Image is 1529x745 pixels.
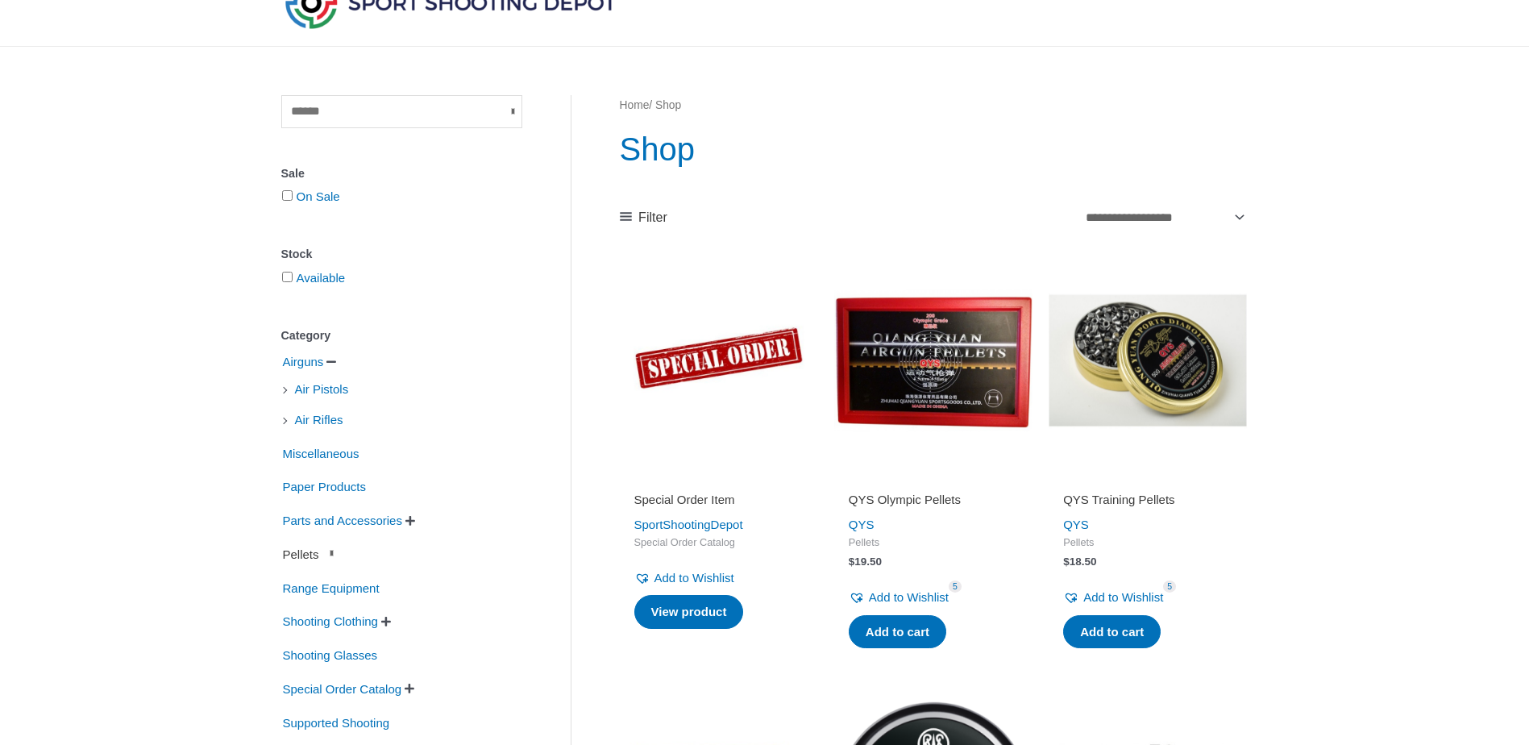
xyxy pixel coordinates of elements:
iframe: Customer reviews powered by Trustpilot [849,469,1018,489]
a: Add to cart: “QYS Training Pellets” [1063,615,1161,649]
iframe: Customer reviews powered by Trustpilot [1063,469,1232,489]
a: Air Pistols [293,381,351,395]
span: Add to Wishlist [869,590,949,604]
span: Range Equipment [281,575,381,602]
span: 5 [949,581,962,593]
img: QYS Training Pellets [1049,261,1247,460]
a: Special Order Item [634,492,804,514]
a: Shooting Glasses [281,647,380,661]
span: Special Order Catalog [281,676,404,703]
bdi: 19.50 [849,556,882,568]
a: QYS [849,518,875,531]
a: Add to Wishlist [634,567,734,589]
a: SportShootingDepot [634,518,743,531]
a: Parts and Accessories [281,513,404,526]
a: Range Equipment [281,580,381,593]
span: $ [849,556,855,568]
span: $ [1063,556,1070,568]
span: Shooting Clothing [281,608,380,635]
span:  [381,616,391,627]
a: Filter [620,206,667,230]
h2: QYS Training Pellets [1063,492,1232,508]
h1: Shop [620,127,1248,172]
a: QYS Training Pellets [1063,492,1232,514]
a: Available [297,271,346,285]
span: Airguns [281,348,326,376]
a: QYS [1063,518,1089,531]
span: Supported Shooting [281,710,392,737]
a: On Sale [297,189,340,203]
input: Available [282,272,293,282]
a: Add to cart: “QYS Olympic Pellets” [849,615,946,649]
div: Stock [281,243,522,266]
span: 5 [1163,581,1176,593]
span: Add to Wishlist [654,571,734,585]
select: Shop order [1080,204,1248,231]
img: Special Order Item [620,261,818,460]
h2: Special Order Item [634,492,804,508]
span: Miscellaneous [281,440,361,468]
a: Air Rifles [293,412,345,426]
span: Pellets [281,541,321,568]
nav: Breadcrumb [620,95,1248,116]
span: Air Rifles [293,406,345,434]
a: Shooting Clothing [281,614,380,627]
bdi: 18.50 [1063,556,1096,568]
a: Paper Products [281,479,368,493]
span:  [326,356,336,368]
a: Supported Shooting [281,714,392,728]
span: Pellets [1063,536,1232,550]
a: Airguns [281,354,326,368]
span: Paper Products [281,473,368,501]
a: Home [620,99,650,111]
a: QYS Olympic Pellets [849,492,1018,514]
input: On Sale [282,190,293,201]
a: Pellets [281,547,340,560]
span: Pellets [849,536,1018,550]
span: Shooting Glasses [281,642,380,669]
div: Category [281,324,522,348]
img: QYS Olympic Pellets [834,261,1032,460]
span: Parts and Accessories [281,507,404,535]
span:  [405,515,415,526]
span:  [405,683,414,694]
a: Miscellaneous [281,445,361,459]
span: Special Order Catalog [634,536,804,550]
a: Special Order Catalog [281,681,404,695]
a: Add to Wishlist [849,586,949,609]
a: Add to Wishlist [1063,586,1163,609]
span: Air Pistols [293,376,351,403]
h2: QYS Olympic Pellets [849,492,1018,508]
a: Read more about “Special Order Item” [634,595,744,629]
span: Filter [638,206,667,230]
iframe: Customer reviews powered by Trustpilot [634,469,804,489]
span: Add to Wishlist [1083,590,1163,604]
div: Sale [281,162,522,185]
